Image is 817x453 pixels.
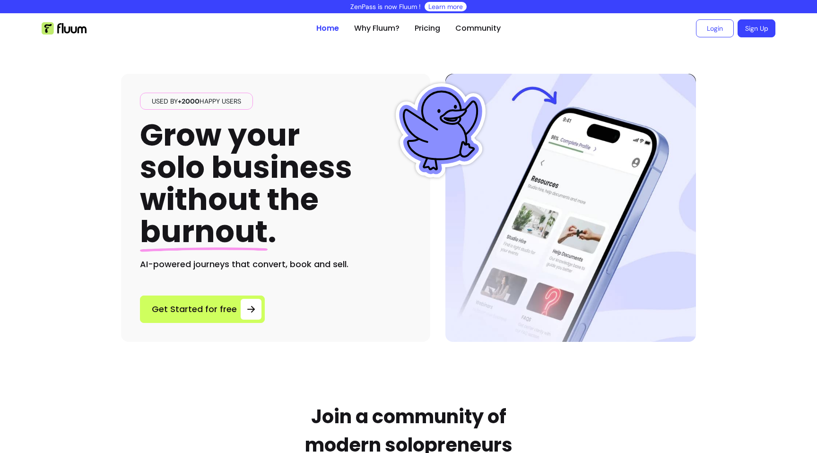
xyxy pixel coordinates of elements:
[140,210,268,253] span: burnout
[140,119,352,248] h1: Grow your solo business without the .
[738,19,775,37] a: Sign Up
[148,96,245,106] span: Used by happy users
[415,23,440,34] a: Pricing
[393,83,488,178] img: Fluum Duck sticker
[42,22,87,35] img: Fluum Logo
[445,74,696,342] img: Hero
[350,2,421,11] p: ZenPass is now Fluum !
[178,97,200,105] span: +2000
[316,23,339,34] a: Home
[428,2,463,11] a: Learn more
[140,296,265,323] a: Get Started for free
[354,23,400,34] a: Why Fluum?
[455,23,501,34] a: Community
[140,258,411,271] h2: AI-powered journeys that convert, book and sell.
[696,19,734,37] a: Login
[152,303,237,316] span: Get Started for free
